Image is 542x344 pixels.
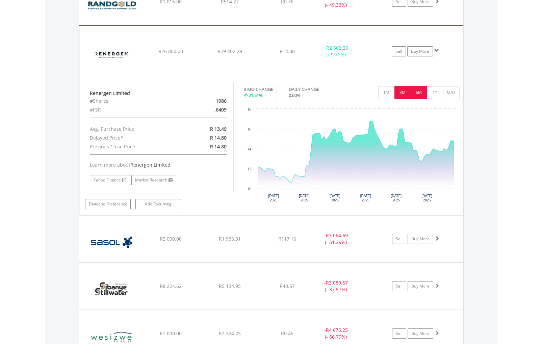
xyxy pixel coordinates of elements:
[130,162,171,168] span: Renergen Limited
[210,143,227,150] span: R 14.80
[158,48,183,54] span: R26 800.00
[391,194,402,202] text: [DATE] 2025
[219,283,241,289] span: R5 134.95
[311,232,362,246] div: - (- 61.29%)
[248,147,252,151] text: 14
[85,105,183,114] div: #FSR
[289,86,343,93] div: DAILY CHANGE
[85,142,183,151] div: Previous Close Price
[82,224,140,261] img: EQU.ZA.SOL.png
[90,162,227,168] div: Learn more about
[280,283,295,289] span: R40.67
[289,92,301,98] span: 0.00%
[85,199,131,209] a: Dividend Preference
[360,194,371,202] text: [DATE] 2025
[326,45,348,51] span: R2 602.29
[330,194,340,202] text: [DATE] 2025
[219,236,241,242] span: R1 935.31
[244,86,273,93] div: 3 MO CHANGE
[210,134,227,141] span: R 14.80
[85,133,183,142] div: Delayed Price*
[408,328,433,339] a: Buy More
[217,48,242,54] span: R29 402.29
[326,279,348,286] span: R3 089.67
[183,105,232,114] div: .6409
[280,48,295,54] span: R14.80
[392,281,406,291] a: Sell
[310,45,361,58] div: + (+ 9.71%)
[219,330,241,337] span: R2 324.75
[407,46,433,56] a: Buy More
[85,125,183,133] div: Avg. Purchase Price
[394,86,411,99] button: 3M
[326,232,348,239] span: R3 064.69
[392,46,406,56] a: Sell
[421,194,432,202] text: [DATE] 2025
[311,327,362,340] div: - (- 66.79%)
[90,175,130,185] a: Yahoo Finance
[248,187,252,191] text: 10
[299,194,310,202] text: [DATE] 2025
[311,279,362,293] div: - (- 37.57%)
[183,97,232,105] div: 1986
[210,126,227,132] span: R 13.49
[268,194,279,202] text: [DATE] 2025
[82,271,140,308] img: EQU.ZA.SSW.png
[408,234,433,244] a: Buy More
[392,234,406,244] a: Sell
[443,86,460,99] button: MAX
[326,327,348,333] span: R4 675.25
[160,236,182,242] span: R5 000.00
[160,330,182,337] span: R7 000.00
[244,105,459,207] svg: Interactive chart
[378,86,395,99] button: 1M
[408,281,433,291] a: Buy More
[90,90,227,97] div: Renergen Limited
[411,86,427,99] button: 6M
[244,105,460,207] div: Chart. Highcharts interactive chart.
[248,127,252,131] text: 16
[248,167,252,171] text: 12
[135,199,181,209] a: Add Recurring
[85,97,183,105] div: #Shares
[427,86,443,99] button: 1Y
[278,236,296,242] span: R117.16
[249,92,263,98] span: 21.51%
[83,34,141,75] img: EQU.ZA.REN.png
[392,328,406,339] a: Sell
[248,107,252,111] text: 18
[131,175,176,185] a: Market Research
[281,330,293,337] span: R0.45
[160,283,182,289] span: R8 224.62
